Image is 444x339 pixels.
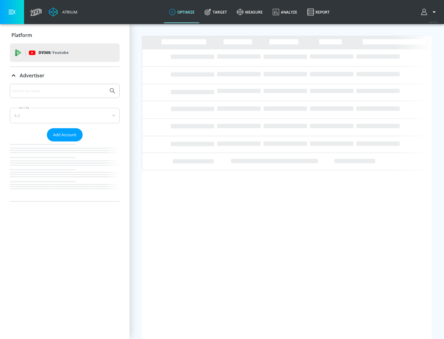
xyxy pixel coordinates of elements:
[39,49,68,56] p: DV360:
[60,9,77,15] div: Atrium
[52,49,68,56] p: Youtube
[164,1,199,23] a: optimize
[47,128,83,141] button: Add Account
[10,67,120,84] div: Advertiser
[199,1,232,23] a: Target
[232,1,268,23] a: measure
[10,27,120,44] div: Platform
[268,1,302,23] a: Analyze
[10,108,120,123] div: A-Z
[18,106,31,110] label: Sort By
[10,84,120,201] div: Advertiser
[10,43,120,62] div: DV360: Youtube
[429,20,438,24] span: v 4.25.2
[302,1,335,23] a: Report
[12,87,106,95] input: Search by name
[53,131,76,138] span: Add Account
[11,32,32,39] p: Platform
[10,141,120,201] nav: list of Advertiser
[49,7,77,17] a: Atrium
[20,72,44,79] p: Advertiser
